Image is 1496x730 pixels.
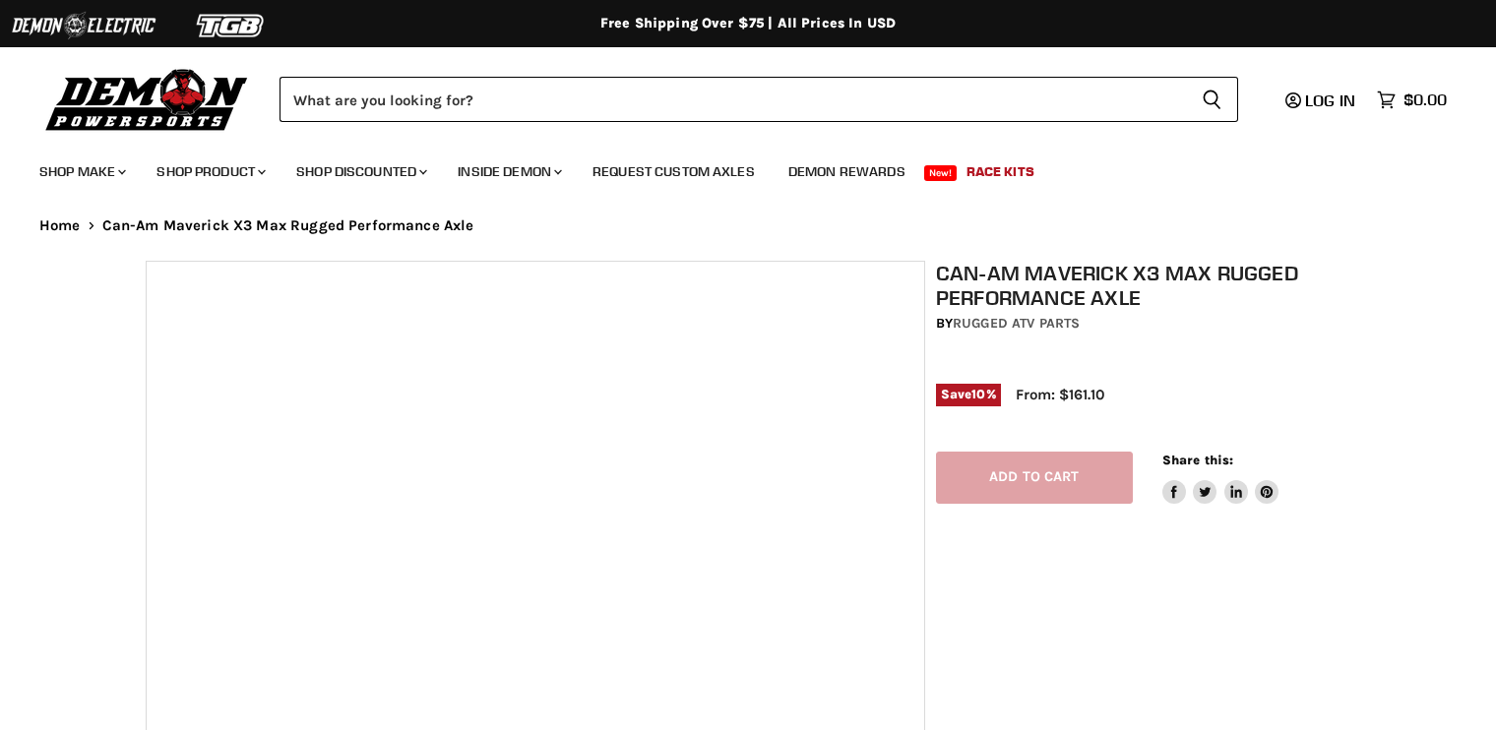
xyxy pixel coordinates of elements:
[280,77,1186,122] input: Search
[1277,91,1367,109] a: Log in
[774,152,920,192] a: Demon Rewards
[971,387,985,401] span: 10
[924,165,958,181] span: New!
[936,261,1361,310] h1: Can-Am Maverick X3 Max Rugged Performance Axle
[1305,91,1355,110] span: Log in
[443,152,574,192] a: Inside Demon
[952,152,1049,192] a: Race Kits
[39,64,255,134] img: Demon Powersports
[25,152,138,192] a: Shop Make
[1162,453,1233,467] span: Share this:
[1367,86,1457,114] a: $0.00
[578,152,770,192] a: Request Custom Axles
[281,152,439,192] a: Shop Discounted
[1403,91,1447,109] span: $0.00
[936,313,1361,335] div: by
[1162,452,1279,504] aside: Share this:
[280,77,1238,122] form: Product
[142,152,278,192] a: Shop Product
[25,144,1442,192] ul: Main menu
[953,315,1080,332] a: Rugged ATV Parts
[157,7,305,44] img: TGB Logo 2
[39,217,81,234] a: Home
[936,384,1001,405] span: Save %
[102,217,474,234] span: Can-Am Maverick X3 Max Rugged Performance Axle
[1016,386,1104,403] span: From: $161.10
[1186,77,1238,122] button: Search
[10,7,157,44] img: Demon Electric Logo 2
